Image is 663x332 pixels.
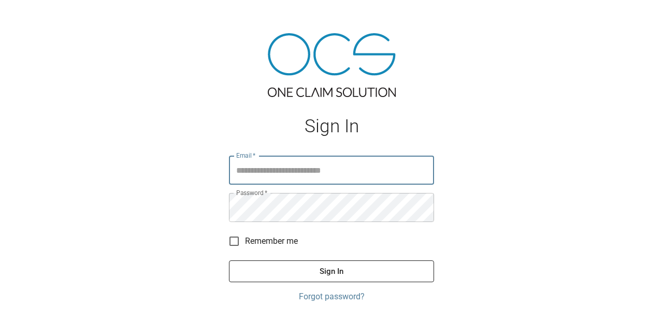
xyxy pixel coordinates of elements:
img: ocs-logo-white-transparent.png [12,6,54,27]
label: Password [236,188,267,197]
h1: Sign In [229,116,434,137]
img: ocs-logo-tra.png [268,33,396,97]
a: Forgot password? [229,290,434,303]
span: Remember me [245,235,298,247]
button: Sign In [229,260,434,282]
label: Email [236,151,256,160]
